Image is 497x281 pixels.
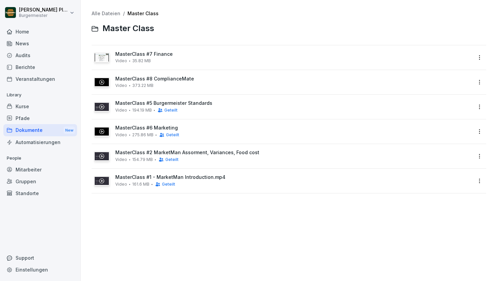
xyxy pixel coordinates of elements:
[3,136,77,148] a: Automatisierungen
[92,10,120,16] a: Alle Dateien
[115,150,472,156] span: MasterClass #2 MarketMan Assorment, Variances, Food cost
[3,153,77,164] p: People
[123,11,125,17] span: /
[115,157,127,162] span: Video
[3,49,77,61] a: Audits
[3,187,77,199] a: Standorte
[132,108,152,113] span: 194.19 MB
[132,83,153,88] span: 373.22 MB
[3,124,77,137] a: DokumenteNew
[19,13,68,18] p: Burgermeister
[3,164,77,175] a: Mitarbeiter
[132,182,149,187] span: 161.6 MB
[115,58,127,63] span: Video
[3,100,77,112] a: Kurse
[132,133,153,137] span: 275.86 MB
[115,76,472,82] span: MasterClass #8 ComplianceMate
[3,252,77,264] div: Support
[3,61,77,73] a: Berichte
[3,175,77,187] a: Gruppen
[115,182,127,187] span: Video
[3,26,77,38] a: Home
[3,73,77,85] a: Veranstaltungen
[115,108,127,113] span: Video
[64,126,75,134] div: New
[115,83,127,88] span: Video
[115,125,472,131] span: MasterClass #6 Marketing
[102,24,154,33] span: Master Class
[115,174,472,180] span: MasterClass #1 - MarketMan Introduction.mp4
[132,58,151,63] span: 35.82 MB
[132,157,153,162] span: 154.79 MB
[162,182,175,187] span: Geteilt
[3,124,77,137] div: Dokumente
[127,10,159,16] a: Master Class
[19,7,68,13] p: [PERSON_NAME] Pleger
[3,264,77,276] a: Einstellungen
[115,51,472,57] span: MasterClass #7 Finance
[3,38,77,49] a: News
[3,112,77,124] a: Pfade
[115,100,472,106] span: MasterClass #5 Burgermeister Standards
[165,157,179,162] span: Geteilt
[164,108,177,113] span: Geteilt
[115,133,127,137] span: Video
[166,133,179,137] span: Geteilt
[3,90,77,100] p: Library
